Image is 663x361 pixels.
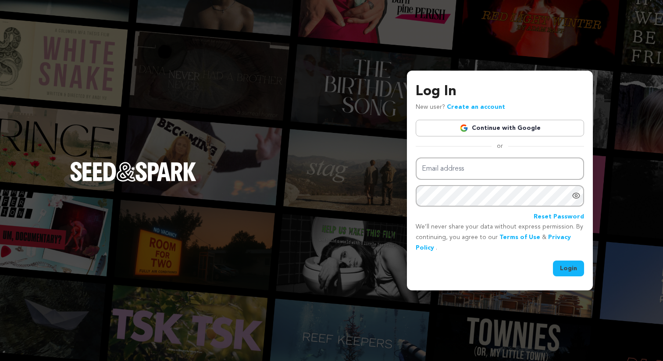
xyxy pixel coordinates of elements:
[553,261,584,276] button: Login
[460,124,468,132] img: Google logo
[447,104,505,110] a: Create an account
[492,142,508,150] span: or
[416,81,584,102] h3: Log In
[70,162,196,199] a: Seed&Spark Homepage
[416,102,505,113] p: New user?
[416,157,584,180] input: Email address
[534,212,584,222] a: Reset Password
[416,120,584,136] a: Continue with Google
[416,222,584,253] p: We’ll never share your data without express permission. By continuing, you agree to our & .
[499,234,540,240] a: Terms of Use
[572,191,581,200] a: Show password as plain text. Warning: this will display your password on the screen.
[416,234,571,251] a: Privacy Policy
[70,162,196,181] img: Seed&Spark Logo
